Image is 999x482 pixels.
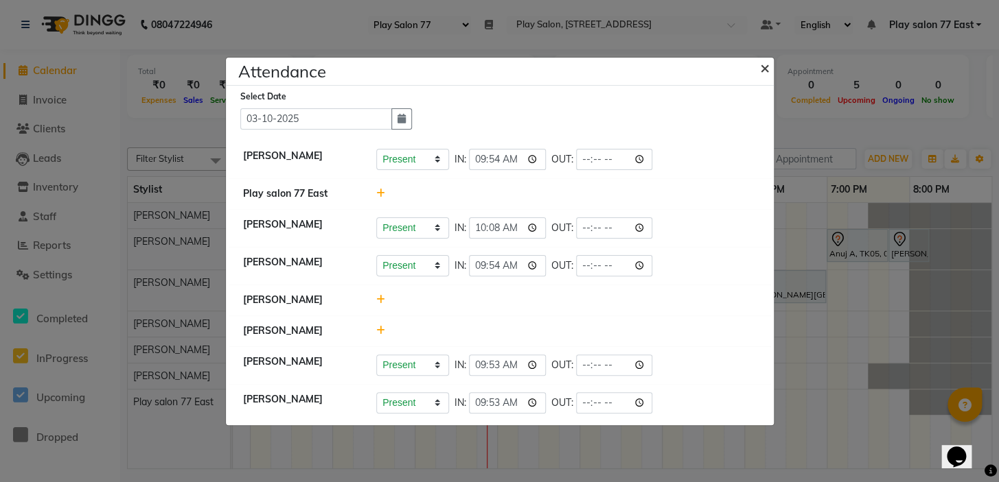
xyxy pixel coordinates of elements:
span: OUT: [551,221,573,235]
div: [PERSON_NAME] [233,255,367,276]
span: IN: [455,396,466,410]
div: [PERSON_NAME] [233,392,367,413]
div: [PERSON_NAME] [233,324,367,338]
label: Select Date [240,91,286,103]
div: [PERSON_NAME] [233,217,367,239]
div: Play salon 77 East [233,186,367,201]
span: IN: [455,258,466,273]
div: [PERSON_NAME] [233,354,367,376]
span: OUT: [551,358,573,372]
span: × [760,57,770,77]
button: Close [749,48,783,86]
iframe: chat widget [941,427,985,468]
span: IN: [455,152,466,167]
div: [PERSON_NAME] [233,149,367,170]
span: OUT: [551,152,573,167]
span: OUT: [551,258,573,273]
span: OUT: [551,396,573,410]
h4: Attendance [238,59,326,84]
input: Select date [240,108,392,130]
span: IN: [455,221,466,235]
span: IN: [455,358,466,372]
div: [PERSON_NAME] [233,293,367,307]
